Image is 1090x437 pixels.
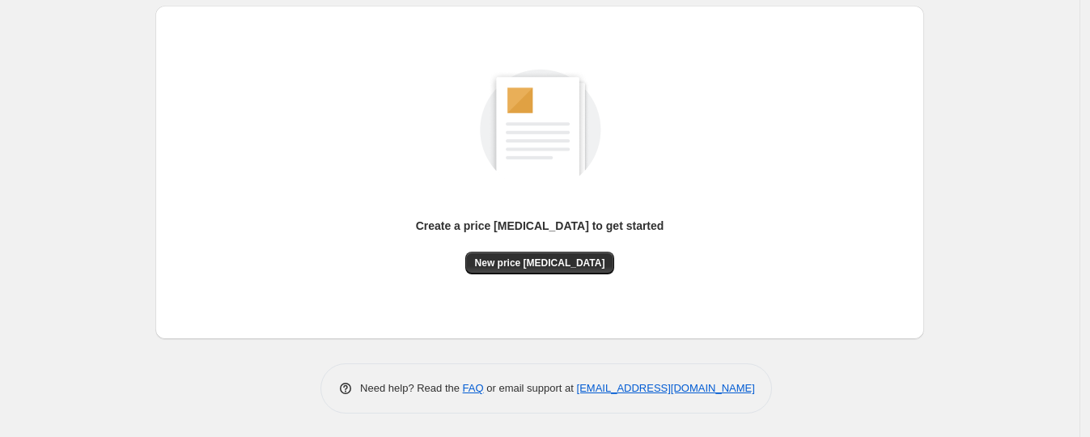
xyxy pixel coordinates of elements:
[463,382,484,394] a: FAQ
[360,382,463,394] span: Need help? Read the
[577,382,755,394] a: [EMAIL_ADDRESS][DOMAIN_NAME]
[416,218,664,234] p: Create a price [MEDICAL_DATA] to get started
[465,252,615,274] button: New price [MEDICAL_DATA]
[484,382,577,394] span: or email support at
[475,257,605,269] span: New price [MEDICAL_DATA]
